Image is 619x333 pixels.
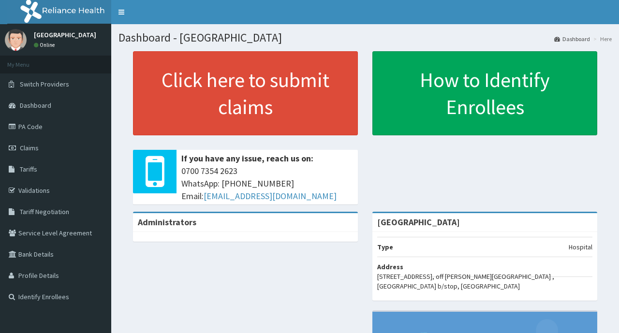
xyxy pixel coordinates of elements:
[554,35,590,43] a: Dashboard
[372,51,597,135] a: How to Identify Enrollees
[377,243,393,251] b: Type
[20,80,69,88] span: Switch Providers
[20,144,39,152] span: Claims
[377,217,460,228] strong: [GEOGRAPHIC_DATA]
[377,272,592,291] p: [STREET_ADDRESS], off [PERSON_NAME][GEOGRAPHIC_DATA] , [GEOGRAPHIC_DATA] b/stop, [GEOGRAPHIC_DATA]
[569,242,592,252] p: Hospital
[133,51,358,135] a: Click here to submit claims
[20,101,51,110] span: Dashboard
[20,207,69,216] span: Tariff Negotiation
[181,153,313,164] b: If you have any issue, reach us on:
[34,42,57,48] a: Online
[138,217,196,228] b: Administrators
[20,165,37,174] span: Tariffs
[591,35,612,43] li: Here
[204,190,337,202] a: [EMAIL_ADDRESS][DOMAIN_NAME]
[377,262,403,271] b: Address
[118,31,612,44] h1: Dashboard - [GEOGRAPHIC_DATA]
[34,31,96,38] p: [GEOGRAPHIC_DATA]
[5,29,27,51] img: User Image
[181,165,353,202] span: 0700 7354 2623 WhatsApp: [PHONE_NUMBER] Email:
